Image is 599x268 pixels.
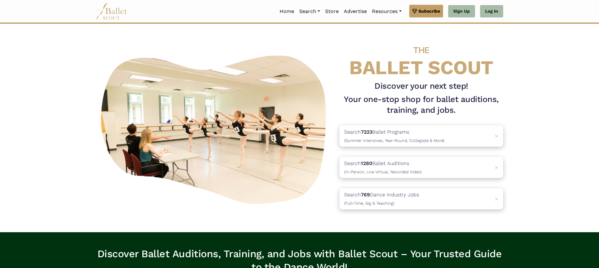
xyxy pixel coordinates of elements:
[361,160,372,166] b: 1280
[480,5,503,18] a: Log In
[409,5,443,17] a: Subscribe
[344,169,422,174] span: (In-Person, Live Virtual, Recorded Video)
[495,164,498,170] span: >
[344,159,422,175] p: Search Ballet Auditions
[495,196,498,202] span: >
[448,5,475,18] a: Sign Up
[418,8,440,15] span: Subscribe
[344,128,444,144] p: Search Ballet Programs
[339,81,503,92] h3: Discover your next step!
[323,5,341,18] a: Store
[361,129,372,135] b: 7223
[344,201,394,206] span: (Full-Time, Gig & Teaching)
[413,45,429,55] span: THE
[361,192,370,198] b: 769
[344,138,444,143] span: (Summer Intensives, Year-Round, Collegiate & More)
[341,5,369,18] a: Advertise
[339,157,503,178] a: Search1280Ballet Auditions(In-Person, Live Virtual, Recorded Video) >
[495,133,498,139] span: >
[96,48,334,208] img: A group of ballerinas talking to each other in a ballet studio
[339,36,503,78] h4: BALLET SCOUT
[339,125,503,147] a: Search7223Ballet Programs(Summer Intensives, Year-Round, Collegiate & More)>
[297,5,323,18] a: Search
[277,5,297,18] a: Home
[339,188,503,209] a: Search769Dance Industry Jobs(Full-Time, Gig & Teaching) >
[412,8,417,15] img: gem.svg
[369,5,404,18] a: Resources
[344,191,419,207] p: Search Dance Industry Jobs
[339,94,503,116] h1: Your one-stop shop for ballet auditions, training, and jobs.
